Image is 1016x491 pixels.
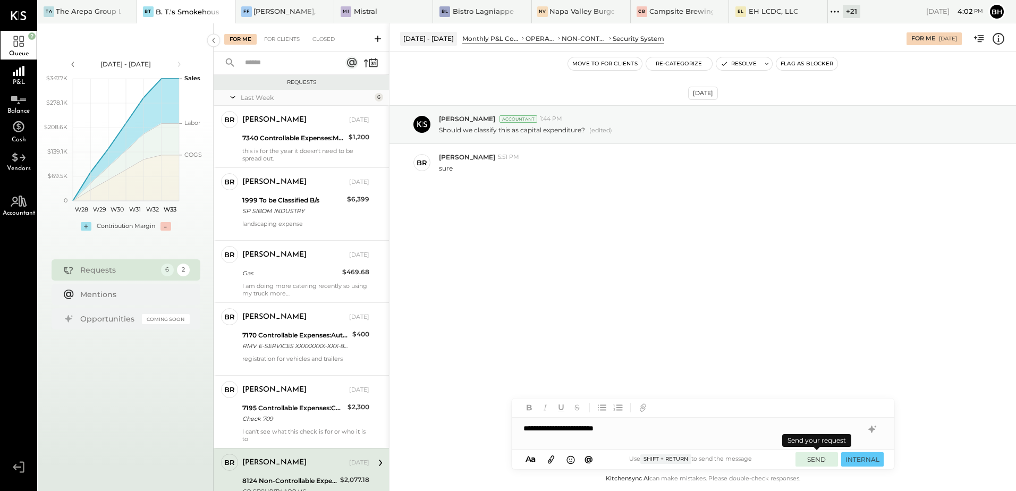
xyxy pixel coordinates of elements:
div: 6 [375,93,383,101]
div: br [224,115,235,125]
div: landscaping expense [242,220,369,235]
span: [PERSON_NAME] [439,153,495,162]
text: W28 [75,206,88,213]
div: NON-CONTROLLABLE EXPENSES [562,34,607,43]
button: Italic [538,401,552,414]
div: Opportunities [80,314,137,324]
div: BT [143,6,154,17]
div: 8124 Non-Controllable Expenses:Occupancy:Utilities:Security System [242,476,337,486]
div: EH LCDC, LLC [749,6,798,16]
span: Queue [9,50,29,57]
div: 7195 Controllable Expenses:Consulting & Coaching Services Expense [242,403,344,413]
div: [DATE] [349,313,369,321]
div: [DATE] - [DATE] [400,32,457,45]
div: [PERSON_NAME] [242,312,307,323]
div: + [81,222,91,231]
div: Napa Valley Burger Company [549,6,614,16]
span: P&L [13,79,25,86]
p: Should we classify this as capital expenditure? [439,125,585,135]
button: Underline [554,401,568,414]
div: [PERSON_NAME] [242,385,307,395]
button: Re-Categorize [646,57,712,70]
div: Contribution Margin [97,222,155,231]
div: OPERATING EXPENSES [526,34,556,43]
div: [PERSON_NAME] [242,177,307,188]
div: Mentions [80,289,184,300]
span: Cash [12,137,26,143]
div: NV [537,6,548,17]
button: SEND [795,452,838,467]
span: Shift + Return [640,454,691,464]
span: @ [585,454,593,464]
text: COGS [184,151,202,158]
div: Check 709 [242,413,344,424]
div: Gas [242,268,339,278]
button: INTERNAL [841,452,884,467]
text: $139.1K [47,148,67,155]
div: [DATE] [926,6,983,16]
button: Bold [522,401,536,414]
div: Mi [341,6,351,17]
span: 1:44 PM [540,115,562,123]
text: Sales [184,74,200,82]
div: [DATE] [688,87,718,100]
span: Balance [7,108,30,114]
div: br [224,385,235,395]
text: W31 [129,206,140,213]
button: Aa [522,453,539,465]
span: Vendors [7,165,31,172]
div: B. T.'s Smokehouse [156,7,219,17]
text: Labor [184,119,200,126]
a: Vendors [1,146,37,174]
button: @ [581,453,596,466]
div: $400 [352,329,369,340]
div: Mistral [354,6,377,16]
div: $1,200 [349,132,369,142]
div: For Me [224,34,257,45]
div: Coming Soon [142,314,190,324]
div: EL [735,6,746,17]
div: 2 [177,264,190,276]
div: [DATE] [349,459,369,467]
div: [PERSON_NAME], LLC [253,6,318,16]
div: br [417,158,427,168]
button: Resolve [716,57,761,70]
div: 6 [161,264,174,276]
a: Cash [1,117,37,146]
a: Queue [1,31,37,60]
div: FF [241,6,252,17]
span: 5:51 PM [498,153,519,162]
div: br [224,250,235,260]
div: For Clients [259,34,305,45]
div: Requests [80,265,156,275]
div: this is for the year it doesn't need to be spread out. [242,147,369,162]
div: [PERSON_NAME] [242,115,307,125]
div: Accountant [499,115,537,123]
div: [DATE] [349,251,369,259]
text: $208.6K [44,123,67,131]
div: [DATE] - [DATE] [81,60,171,69]
div: Last Week [241,93,372,102]
div: For Me [911,35,935,43]
div: br [224,177,235,187]
div: TA [44,6,54,17]
div: Bistro Lagniappe [453,6,514,16]
div: Security System [613,34,664,43]
p: sure [439,164,453,173]
div: br [224,312,235,322]
span: [PERSON_NAME] [439,114,495,123]
div: BL [439,6,450,17]
div: Monthly P&L Comparison [462,34,520,43]
div: $2,077.18 [340,475,369,485]
div: Requests [219,79,384,86]
text: W29 [92,206,106,213]
div: [PERSON_NAME] [242,458,307,468]
a: P&L [1,60,37,88]
text: W30 [110,206,123,213]
text: W33 [164,206,176,213]
button: Unordered List [595,401,609,414]
text: $347.7K [46,74,67,82]
button: Strikethrough [570,401,584,414]
button: Move to for clients [568,57,642,70]
div: Use to send the message [596,454,785,464]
